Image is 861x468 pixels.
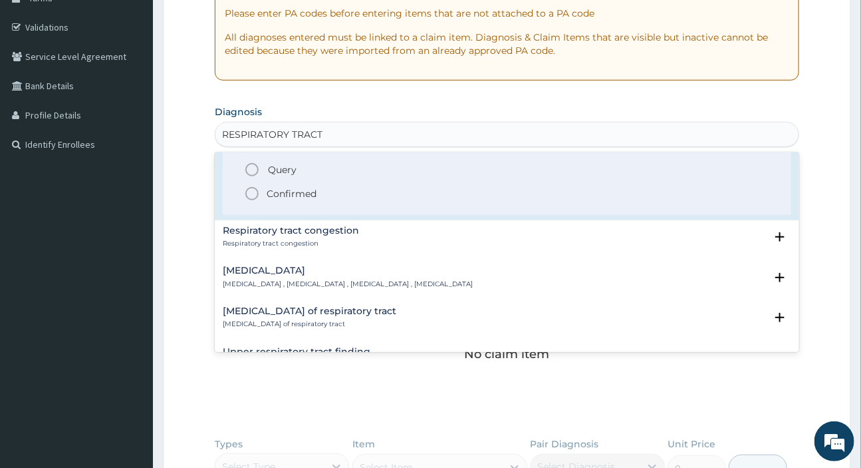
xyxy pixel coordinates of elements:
label: Diagnosis [215,105,262,118]
p: Respiratory tract congestion [223,239,359,248]
i: open select status [772,229,788,245]
h4: [MEDICAL_DATA] [223,266,473,276]
h6: Select Status [243,144,771,154]
i: open select status [772,310,788,326]
p: [MEDICAL_DATA] of respiratory tract [223,320,396,329]
p: Please enter PA codes before entering items that are not attached to a PA code [225,7,789,20]
p: No claim item [464,348,549,361]
h4: [MEDICAL_DATA] of respiratory tract [223,306,396,316]
i: open select status [772,270,788,286]
h4: Respiratory tract congestion [223,226,359,236]
i: status option filled [244,186,260,202]
p: All diagnoses entered must be linked to a claim item. Diagnosis & Claim Items that are visible bu... [225,31,789,57]
p: [MEDICAL_DATA] , [MEDICAL_DATA] , [MEDICAL_DATA] , [MEDICAL_DATA] [223,280,473,289]
h4: Upper respiratory tract finding [223,347,453,357]
span: Query [268,163,297,176]
span: We're online! [77,146,184,280]
p: Confirmed [267,187,316,200]
i: status option query [244,162,260,178]
div: Minimize live chat window [218,7,250,39]
img: d_794563401_company_1708531726252_794563401 [25,67,54,100]
textarea: Type your message and hit 'Enter' [7,320,253,367]
i: open select status [772,350,788,366]
div: Chat with us now [69,75,223,92]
